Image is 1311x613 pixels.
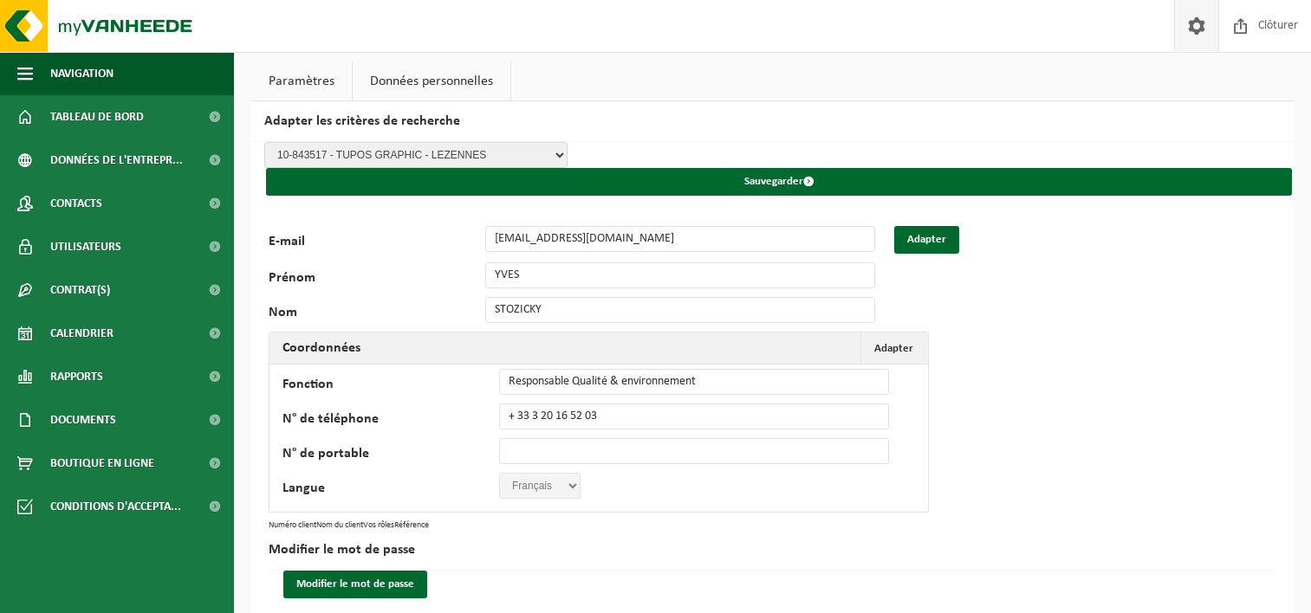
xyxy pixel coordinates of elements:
span: Calendrier [50,312,114,355]
label: Langue [282,481,499,499]
a: Données personnelles [353,61,510,101]
span: Boutique en ligne [50,442,154,485]
th: Vos rôles [363,521,394,530]
h2: Coordonnées [269,332,373,364]
th: Nom du client [316,521,363,530]
h2: Adapter les critères de recherche [251,101,1294,142]
button: Adapter [860,332,926,364]
button: Sauvegarder [266,168,1292,196]
label: Fonction [282,377,499,395]
label: N° de téléphone [282,412,499,429]
h2: Modifier le mot de passe [269,530,1276,571]
span: Documents [50,398,116,442]
label: Nom [269,306,485,323]
button: Modifier le mot de passe [283,571,427,598]
button: Adapter [894,226,959,254]
th: Référence [394,521,429,530]
span: Rapports [50,355,103,398]
select: '; '; '; [499,473,581,499]
span: Utilisateurs [50,225,121,268]
span: Navigation [50,52,114,95]
span: Conditions d'accepta... [50,485,181,528]
label: N° de portable [282,447,499,464]
label: Prénom [269,271,485,288]
span: Données de l'entrepr... [50,139,183,182]
span: Contrat(s) [50,268,110,312]
input: E-mail [485,226,875,252]
span: Adapter [874,343,913,354]
span: Contacts [50,182,102,225]
a: Paramètres [251,61,352,101]
label: E-mail [269,235,485,254]
th: Numéro client [269,521,316,530]
span: Tableau de bord [50,95,144,139]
